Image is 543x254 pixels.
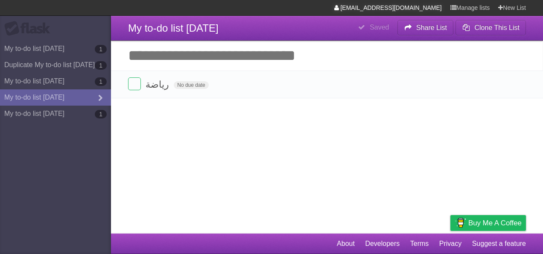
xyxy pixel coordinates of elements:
b: 1 [95,110,107,118]
button: Clone This List [455,20,526,35]
b: 1 [95,45,107,53]
button: Share List [397,20,454,35]
a: About [337,236,355,252]
span: Buy me a coffee [468,216,522,230]
a: Terms [410,236,429,252]
b: 1 [95,61,107,70]
img: Buy me a coffee [455,216,466,230]
b: Saved [370,24,389,31]
a: Buy me a coffee [450,215,526,231]
span: No due date [174,81,208,89]
div: Flask [4,21,55,36]
a: Suggest a feature [472,236,526,252]
b: 1 [95,77,107,86]
label: Done [128,77,141,90]
a: Privacy [439,236,461,252]
span: رياضة [146,79,171,90]
a: Developers [365,236,400,252]
b: Clone This List [474,24,520,31]
span: My to-do list [DATE] [128,22,219,34]
b: Share List [416,24,447,31]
